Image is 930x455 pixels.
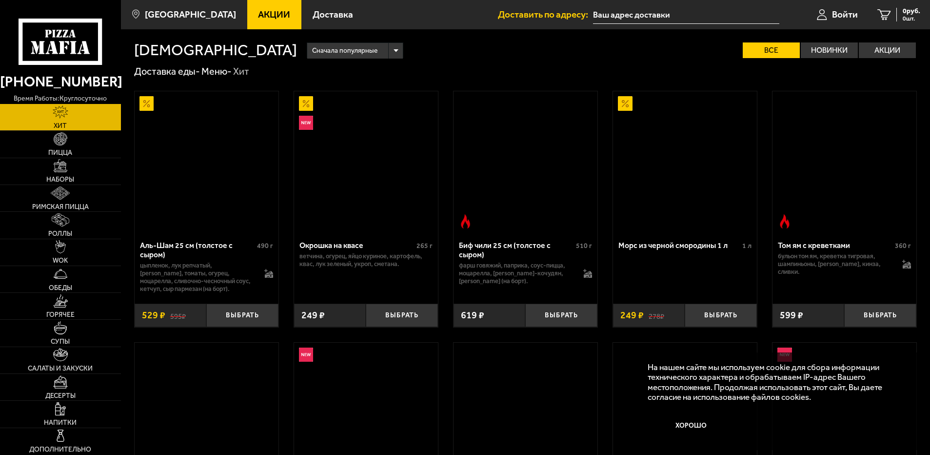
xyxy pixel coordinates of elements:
div: Аль-Шам 25 см (толстое с сыром) [140,241,255,259]
span: Наборы [46,176,74,183]
s: 278 ₽ [649,310,664,320]
img: Новинка [299,348,314,362]
span: WOK [53,257,68,264]
span: 490 г [257,242,273,250]
p: фарш говяжий, паприка, соус-пицца, моцарелла, [PERSON_NAME]-кочудян, [PERSON_NAME] (на борт). [459,262,574,285]
span: Римская пицца [32,204,89,210]
img: Акционный [139,96,154,111]
a: Острое блюдоТом ям с креветками [772,91,916,233]
p: бульон том ям, креветка тигровая, шампиньоны, [PERSON_NAME], кинза, сливки. [778,252,893,276]
p: ветчина, огурец, яйцо куриное, картофель, квас, лук зеленый, укроп, сметана. [299,252,433,268]
span: Супы [51,338,70,345]
span: [GEOGRAPHIC_DATA] [145,10,236,19]
a: Меню- [201,65,232,77]
button: Выбрать [366,304,438,328]
div: Том ям с креветками [778,241,892,250]
a: АкционныйНовинкаОкрошка на квасе [294,91,438,233]
span: Роллы [48,230,72,237]
span: Акции [258,10,290,19]
div: Хит [233,65,249,78]
a: АкционныйМорс из черной смородины 1 л [613,91,757,233]
img: Акционный [299,96,314,111]
button: Выбрать [844,304,916,328]
span: Доставка [313,10,353,19]
div: Окрошка на квасе [299,241,414,250]
p: цыпленок, лук репчатый, [PERSON_NAME], томаты, огурец, моцарелла, сливочно-чесночный соус, кетчуп... [140,262,255,293]
s: 595 ₽ [170,310,186,320]
a: Доставка еды- [134,65,200,77]
span: 360 г [895,242,911,250]
img: Острое блюдо [458,214,473,229]
span: Обеды [49,285,72,291]
img: Новинка [777,348,792,362]
h1: [DEMOGRAPHIC_DATA] [134,42,297,58]
span: 0 руб. [903,8,920,15]
span: 619 ₽ [461,310,484,320]
span: Десерты [45,393,76,399]
a: АкционныйАль-Шам 25 см (толстое с сыром) [135,91,278,233]
input: Ваш адрес доставки [593,6,779,24]
span: 249 ₽ [301,310,325,320]
span: Доставить по адресу: [498,10,593,19]
img: Акционный [618,96,633,111]
a: Острое блюдоБиф чили 25 см (толстое с сыром) [454,91,597,233]
span: Напитки [44,419,77,426]
span: 265 г [416,242,433,250]
span: 0 шт. [903,16,920,21]
span: Салаты и закуски [28,365,93,372]
span: 529 ₽ [142,310,165,320]
div: Морс из черной смородины 1 л [618,241,740,250]
span: Пицца [48,149,72,156]
label: Все [743,42,800,58]
span: Войти [832,10,858,19]
img: Новинка [299,116,314,130]
p: На нашем сайте мы используем cookie для сбора информации технического характера и обрабатываем IP... [648,362,901,402]
span: 599 ₽ [780,310,803,320]
span: Сначала популярные [312,41,377,60]
span: 1 л [742,242,752,250]
button: Выбрать [525,304,597,328]
label: Новинки [801,42,858,58]
span: 510 г [576,242,592,250]
img: Острое блюдо [777,214,792,229]
div: Биф чили 25 см (толстое с сыром) [459,241,574,259]
span: Хит [54,123,67,129]
button: Выбрать [685,304,757,328]
label: Акции [859,42,916,58]
button: Хорошо [648,412,735,441]
span: Дополнительно [29,446,91,453]
span: Горячее [46,311,75,318]
span: 249 ₽ [620,310,644,320]
button: Выбрать [206,304,278,328]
